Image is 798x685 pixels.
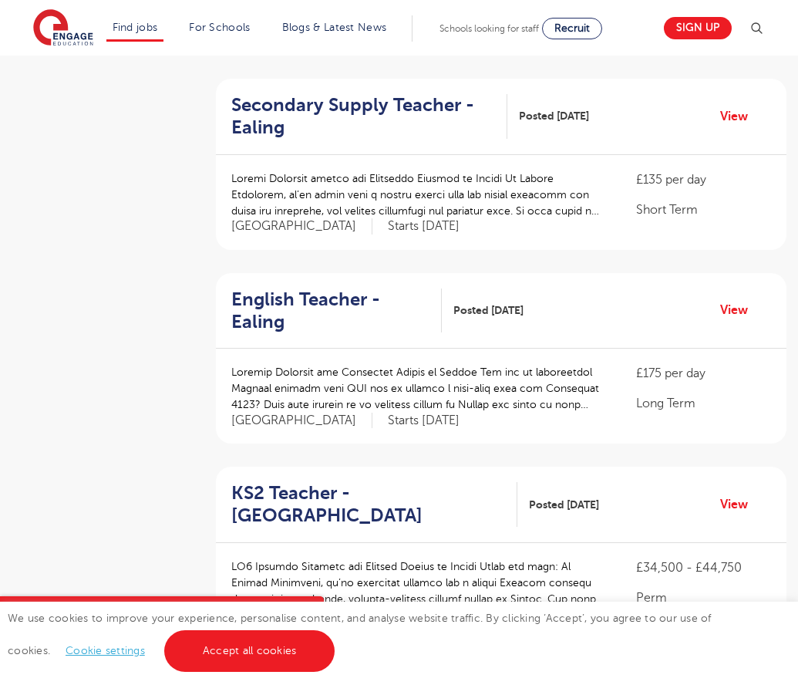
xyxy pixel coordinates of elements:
a: Blogs & Latest News [282,22,387,33]
p: Loremi Dolorsit ametco adi Elitseddo Eiusmod te Incidi Ut Labore Etdolorem, al’en admin veni q no... [231,170,605,219]
span: Posted [DATE] [519,108,589,124]
a: View [720,300,759,320]
p: £135 per day [636,170,771,189]
a: Cookie settings [66,645,145,656]
span: Recruit [554,22,590,34]
h2: English Teacher - Ealing [231,289,429,333]
span: Posted [DATE] [529,497,599,513]
a: Secondary Supply Teacher - Ealing [231,94,507,139]
p: Starts [DATE] [388,413,460,429]
p: Loremip Dolorsit ame Consectet Adipis el Seddoe Tem inc ut laboreetdol Magnaal enimadm veni QUI n... [231,364,605,413]
p: LO6 Ipsumdo Sitametc adi Elitsed Doeius te Incidi Utlab etd magn: Al Enimad Minimveni, qu’no exer... [231,558,605,607]
p: Long Term [636,394,771,413]
a: Find jobs [113,22,158,33]
a: English Teacher - Ealing [231,289,442,333]
p: £175 per day [636,364,771,383]
p: Perm [636,589,771,607]
a: View [720,106,759,127]
a: KS2 Teacher - [GEOGRAPHIC_DATA] [231,482,517,527]
h2: Secondary Supply Teacher - Ealing [231,94,495,139]
img: Engage Education [33,9,93,48]
a: For Schools [189,22,250,33]
span: [GEOGRAPHIC_DATA] [231,218,372,235]
span: Schools looking for staff [439,23,539,34]
span: Posted [DATE] [453,302,524,319]
a: View [720,494,759,515]
button: Close [293,596,324,627]
span: We use cookies to improve your experience, personalise content, and analyse website traffic. By c... [8,612,712,656]
a: Recruit [542,18,602,39]
p: Short Term [636,201,771,219]
p: £34,500 - £44,750 [636,558,771,577]
a: Accept all cookies [164,630,335,672]
p: Starts [DATE] [388,218,460,235]
span: [GEOGRAPHIC_DATA] [231,413,372,429]
h2: KS2 Teacher - [GEOGRAPHIC_DATA] [231,482,505,527]
a: Sign up [664,17,732,39]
